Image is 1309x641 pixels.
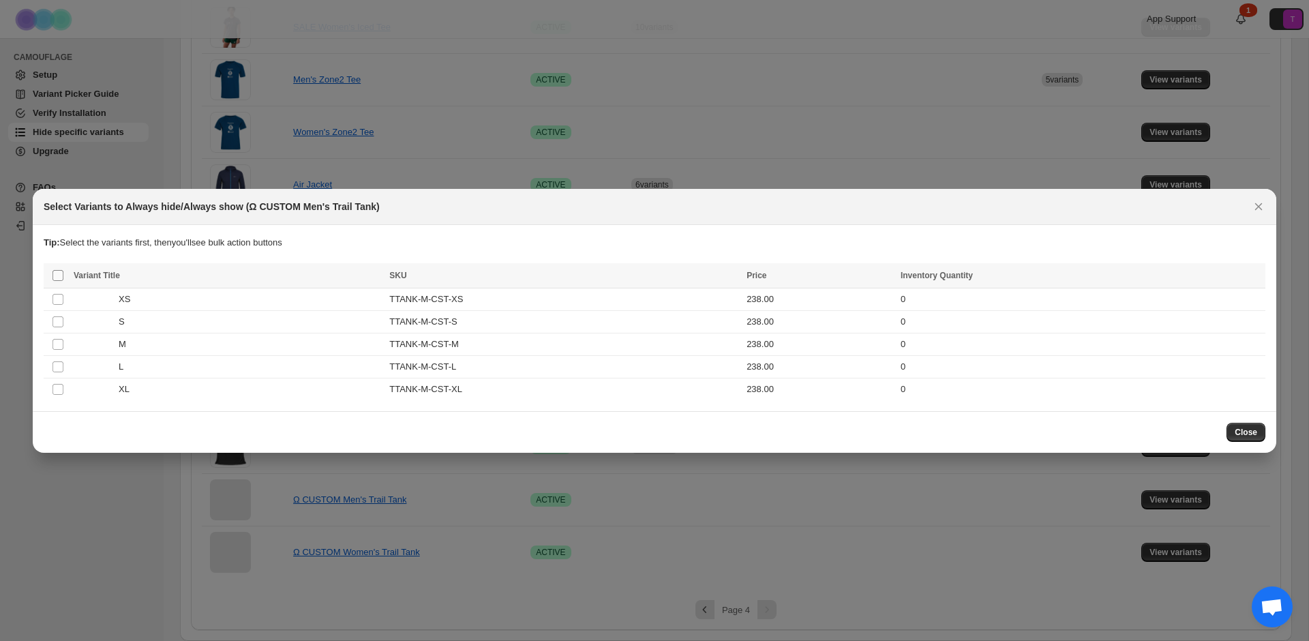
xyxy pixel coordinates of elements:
span: L [119,360,131,374]
span: Close [1235,427,1257,438]
button: Close [1227,423,1265,442]
td: TTANK-M-CST-XS [385,288,742,310]
p: Select the variants first, then you'll see bulk action buttons [44,236,1265,250]
td: 238.00 [742,310,897,333]
td: 238.00 [742,288,897,310]
td: TTANK-M-CST-M [385,333,742,355]
span: Price [747,271,766,280]
td: 0 [897,378,1265,400]
span: XS [119,293,138,306]
h2: Select Variants to Always hide/Always show (Ω CUSTOM Men's Trail Tank) [44,200,380,213]
td: 0 [897,288,1265,310]
td: 0 [897,355,1265,378]
span: S [119,315,132,329]
button: Close [1249,197,1268,216]
span: Inventory Quantity [901,271,973,280]
td: 0 [897,333,1265,355]
td: TTANK-M-CST-L [385,355,742,378]
td: 238.00 [742,378,897,400]
td: 238.00 [742,333,897,355]
a: Open chat [1252,586,1293,627]
td: TTANK-M-CST-XL [385,378,742,400]
td: 238.00 [742,355,897,378]
span: SKU [389,271,406,280]
strong: Tip: [44,237,60,248]
td: 0 [897,310,1265,333]
span: XL [119,383,136,396]
td: TTANK-M-CST-S [385,310,742,333]
span: Variant Title [74,271,120,280]
span: M [119,338,134,351]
